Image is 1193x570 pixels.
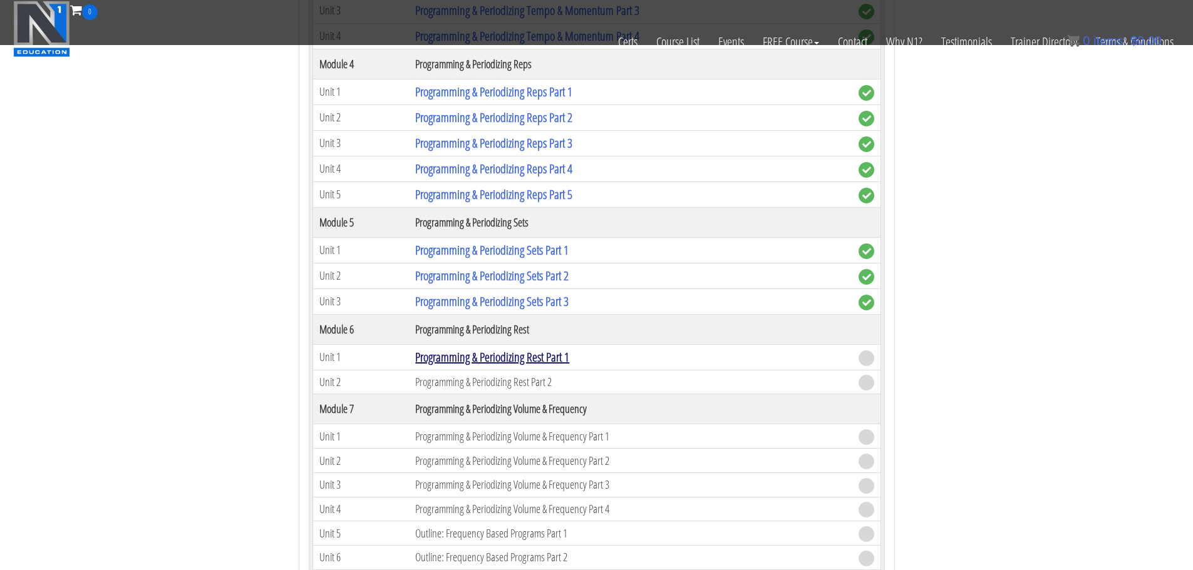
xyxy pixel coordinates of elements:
a: Programming & Periodizing Reps Part 5 [415,186,572,203]
th: Programming & Periodizing Sets [409,207,852,237]
td: Programming & Periodizing Volume & Frequency Part 1 [409,424,852,449]
a: Events [709,20,753,64]
td: Unit 1 [312,344,409,370]
td: Unit 2 [312,263,409,288]
th: Programming & Periodizing Reps [409,49,852,79]
span: 0 [82,4,98,20]
td: Unit 5 [312,181,409,207]
span: $ [1130,34,1137,48]
a: Programming & Periodizing Rest Part 1 [415,349,569,365]
span: complete [859,243,874,259]
td: Unit 3 [312,130,409,156]
td: Unit 6 [312,546,409,570]
td: Unit 5 [312,521,409,546]
th: Module 5 [312,207,409,237]
span: complete [859,188,874,203]
td: Unit 3 [312,472,409,497]
span: complete [859,111,874,126]
th: Module 4 [312,49,409,79]
a: 0 items: $0.00 [1067,34,1162,48]
span: complete [859,295,874,310]
td: Programming & Periodizing Volume & Frequency Part 3 [409,472,852,497]
a: Certs [609,20,647,64]
td: Unit 1 [312,79,409,104]
td: Unit 2 [312,370,409,394]
span: complete [859,162,874,178]
td: Outline: Frequency Based Programs Part 2 [409,546,852,570]
a: Testimonials [932,20,1001,64]
a: 0 [70,1,98,18]
td: Unit 1 [312,237,409,263]
a: Programming & Periodizing Sets Part 3 [415,293,569,310]
span: complete [859,136,874,152]
a: Programming & Periodizing Sets Part 2 [415,267,569,284]
span: 0 [1083,34,1090,48]
a: Contact [829,20,877,64]
th: Module 6 [312,314,409,344]
span: complete [859,269,874,285]
td: Unit 4 [312,497,409,521]
bdi: 0.00 [1130,34,1162,48]
td: Programming & Periodizing Volume & Frequency Part 2 [409,449,852,473]
th: Module 7 [312,394,409,424]
td: Unit 1 [312,424,409,449]
a: Course List [647,20,709,64]
th: Programming & Periodizing Rest [409,314,852,344]
a: Why N1? [877,20,932,64]
td: Programming & Periodizing Rest Part 2 [409,370,852,394]
td: Unit 3 [312,288,409,314]
span: complete [859,85,874,101]
img: icon11.png [1067,34,1080,47]
img: n1-education [13,1,70,57]
a: Terms & Conditions [1087,20,1183,64]
td: Unit 4 [312,156,409,181]
a: Programming & Periodizing Reps Part 3 [415,135,572,151]
td: Unit 2 [312,449,409,473]
a: Programming & Periodizing Sets Part 1 [415,242,569,258]
td: Unit 2 [312,104,409,130]
th: Programming & Periodizing Volume & Frequency [409,394,852,424]
td: Programming & Periodizing Volume & Frequency Part 4 [409,497,852,521]
td: Outline: Frequency Based Programs Part 1 [409,521,852,546]
a: FREE Course [753,20,829,64]
span: items: [1093,34,1127,48]
a: Programming & Periodizing Reps Part 4 [415,160,572,177]
a: Trainer Directory [1001,20,1087,64]
a: Programming & Periodizing Reps Part 1 [415,83,572,100]
a: Programming & Periodizing Reps Part 2 [415,109,572,126]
